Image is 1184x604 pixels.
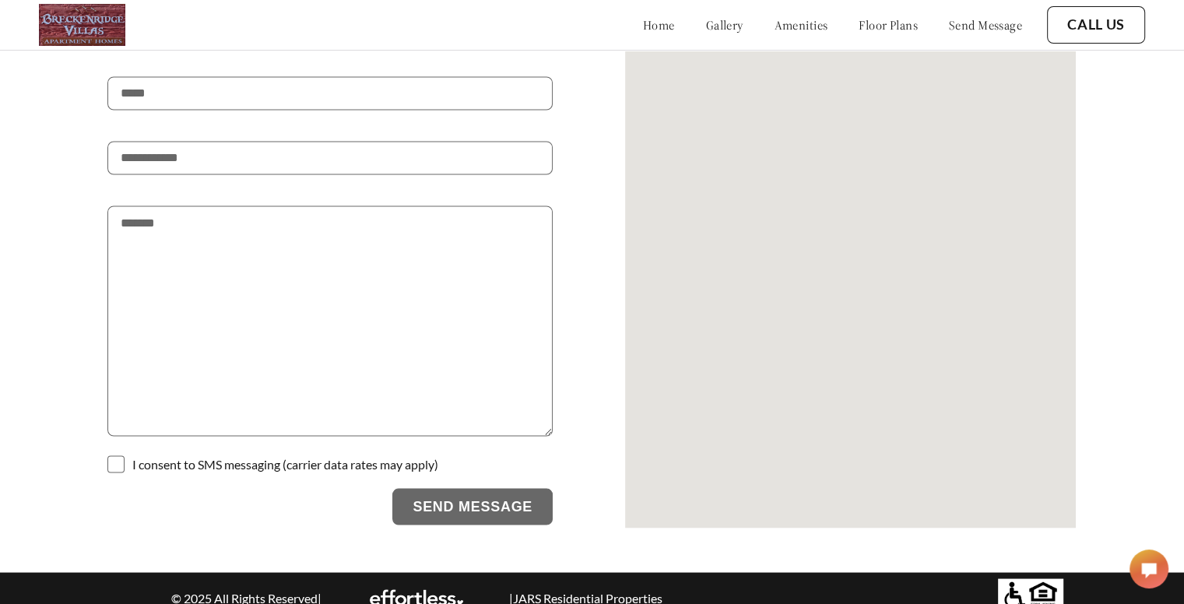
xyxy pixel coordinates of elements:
[39,4,125,46] img: logo.png
[643,17,675,33] a: home
[1047,6,1145,44] button: Call Us
[775,17,828,33] a: amenities
[949,17,1022,33] a: send message
[1067,16,1125,33] a: Call Us
[706,17,743,33] a: gallery
[859,17,918,33] a: floor plans
[392,488,553,525] button: Send Message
